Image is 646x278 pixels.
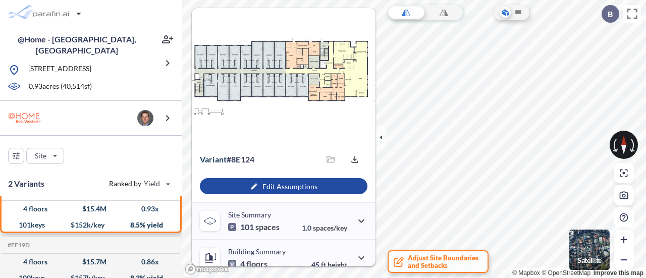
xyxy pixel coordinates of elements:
button: Site [26,148,64,164]
button: Ranked by Yield [101,176,177,192]
p: 101 [228,222,280,232]
img: Switcher Image [569,230,610,270]
p: Site [35,151,46,161]
span: height [328,260,347,269]
a: Mapbox [512,269,540,276]
a: Mapbox homepage [185,263,229,275]
img: user logo [137,110,153,126]
p: Building Summary [228,247,286,256]
h5: #FF19D [6,242,30,249]
span: ft [321,260,326,269]
p: Satellite [577,256,602,264]
p: [STREET_ADDRESS] [28,64,91,76]
p: B [608,10,613,19]
span: floors [246,259,267,269]
span: Yield [144,179,160,189]
button: Site Plan [513,7,524,18]
p: @Home - [GEOGRAPHIC_DATA], [GEOGRAPHIC_DATA] [8,34,145,56]
a: Improve this map [594,269,643,276]
span: Variant [200,154,227,164]
p: 1.0 [302,224,347,232]
button: Switcher ImageSatellite [569,230,610,270]
p: 45 [311,260,347,269]
p: 2 Variants [8,178,45,190]
a: OpenStreetMap [542,269,590,276]
img: Floorplans preview [192,8,375,145]
p: 4 [228,259,267,269]
p: Site Summary [228,210,271,219]
span: spaces/key [313,224,347,232]
button: Aerial View [500,7,511,18]
span: Adjust Site Boundaries and Setbacks [408,254,478,269]
img: BrandImage [8,108,41,127]
p: Edit Assumptions [262,182,317,191]
button: Edit Assumptions [200,178,367,194]
span: spaces [255,222,280,232]
p: # 8e124 [200,154,254,164]
button: Adjust Site Boundariesand Setbacks [388,250,489,273]
p: 0.93 acres ( 40,514 sf) [29,81,92,92]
